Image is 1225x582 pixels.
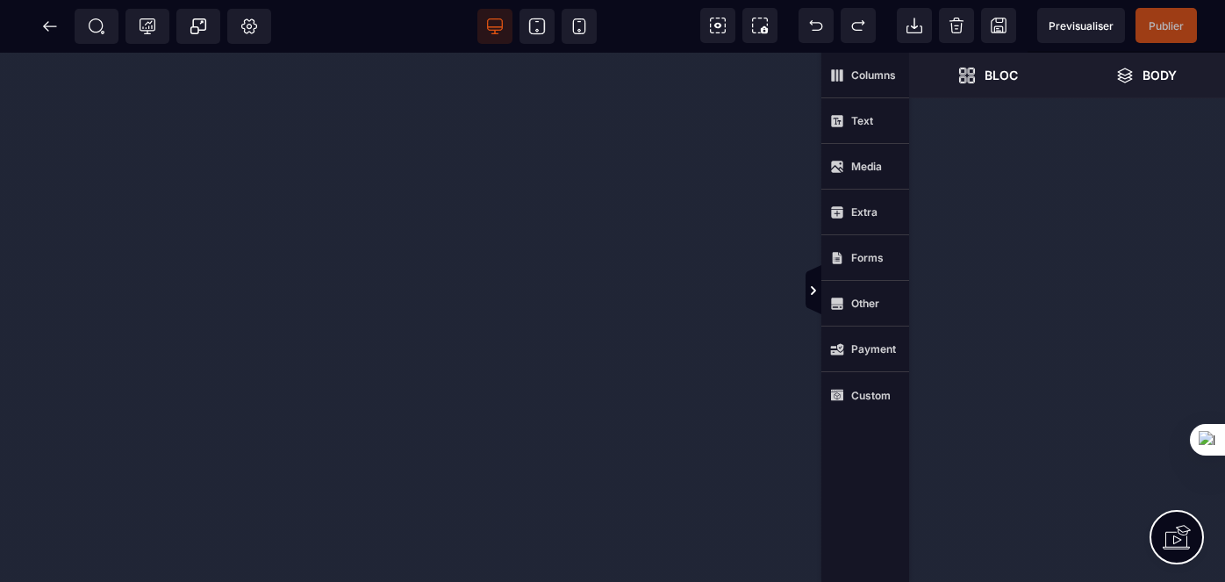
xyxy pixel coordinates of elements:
span: Open Blocks [909,53,1067,98]
strong: Payment [851,342,896,356]
span: Preview [1037,8,1125,43]
strong: Text [851,114,873,127]
strong: Other [851,297,879,310]
span: Popup [190,18,207,35]
span: Open Layer Manager [1067,53,1225,98]
strong: Extra [851,205,878,219]
strong: Columns [851,68,896,82]
strong: Forms [851,251,884,264]
strong: Custom [851,389,891,402]
span: Publier [1149,19,1184,32]
strong: Media [851,160,882,173]
span: View components [700,8,735,43]
span: Previsualiser [1049,19,1114,32]
span: Screenshot [742,8,777,43]
span: Tracking [139,18,156,35]
strong: Body [1143,68,1177,82]
span: SEO [88,18,105,35]
strong: Bloc [985,68,1018,82]
span: Setting Body [240,18,258,35]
